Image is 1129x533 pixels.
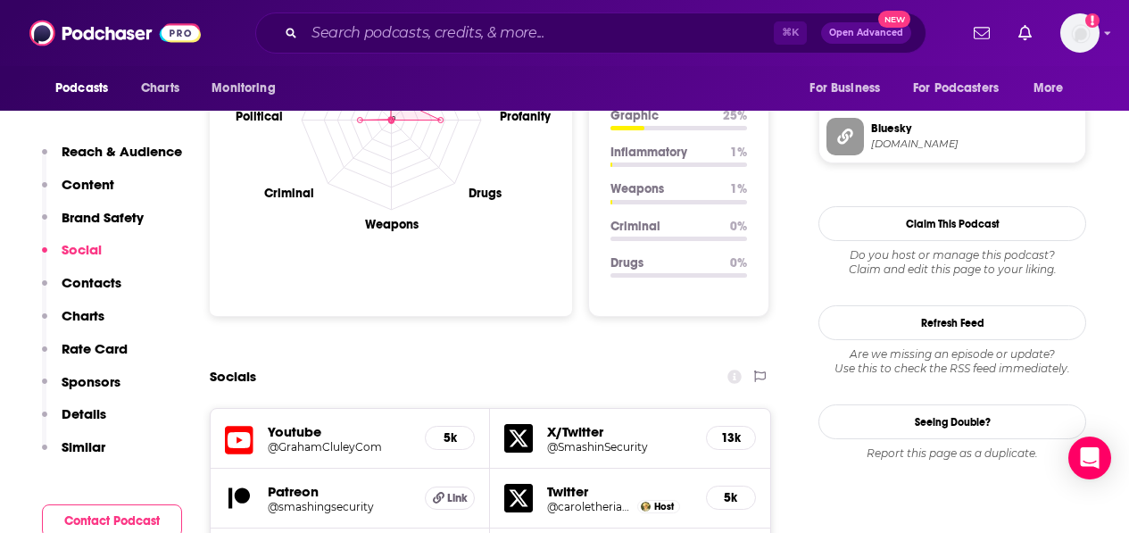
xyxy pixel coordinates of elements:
p: Weapons [610,181,715,196]
p: Details [62,405,106,422]
h5: 13k [721,430,741,446]
div: Report this page as a duplicate. [818,446,1086,461]
a: Seeing Double? [818,404,1086,439]
button: Brand Safety [42,209,144,242]
p: 1 % [730,181,747,196]
img: Carole Theriault [641,502,651,512]
button: Content [42,176,114,209]
p: Contacts [62,274,121,291]
div: Search podcasts, credits, & more... [255,12,926,54]
span: Bluesky [871,121,1078,137]
p: 1 % [730,145,747,160]
img: User Profile [1060,13,1100,53]
a: @caroletheriault [547,500,633,513]
button: open menu [1021,71,1086,105]
input: Search podcasts, credits, & more... [304,19,774,47]
text: Criminal [264,185,314,200]
h5: Patreon [268,483,411,500]
button: Reach & Audience [42,143,182,176]
span: Logged in as kindrieri [1060,13,1100,53]
span: Link [447,491,468,505]
button: open menu [901,71,1025,105]
text: Profanity [500,108,552,123]
h5: Twitter [547,483,691,500]
a: Charts [129,71,190,105]
button: Charts [42,307,104,340]
button: Show profile menu [1060,13,1100,53]
div: Open Intercom Messenger [1068,437,1111,479]
span: For Business [809,76,880,101]
button: Social [42,241,102,274]
span: Open Advanced [829,29,903,37]
button: open menu [797,71,902,105]
button: Contacts [42,274,121,307]
p: Inflammatory [610,145,715,160]
p: Reach & Audience [62,143,182,160]
p: Sponsors [62,373,120,390]
p: Social [62,241,102,258]
button: Claim This Podcast [818,206,1086,241]
p: Criminal [610,219,715,234]
p: Charts [62,307,104,324]
a: @SmashinSecurity [547,440,691,454]
h2: Socials [210,360,256,394]
div: Claim and edit this page to your liking. [818,248,1086,277]
p: Similar [62,438,105,455]
p: 0 % [730,255,747,271]
span: More [1034,76,1064,101]
button: Rate Card [42,340,128,373]
a: Link [425,487,475,510]
a: Bluesky[DOMAIN_NAME] [826,118,1078,155]
p: 25 % [723,108,747,123]
span: Do you host or manage this podcast? [818,248,1086,262]
a: Show notifications dropdown [1011,18,1039,48]
button: Similar [42,438,105,471]
svg: Add a profile image [1085,13,1100,28]
button: open menu [199,71,298,105]
p: Brand Safety [62,209,144,226]
h5: X/Twitter [547,423,691,440]
button: Details [42,405,106,438]
span: Host [654,501,674,512]
span: For Podcasters [913,76,999,101]
text: Drugs [469,185,502,200]
button: Open AdvancedNew [821,22,911,44]
span: Monitoring [212,76,275,101]
a: Show notifications dropdown [967,18,997,48]
button: Sponsors [42,373,120,406]
a: @GrahamCluleyCom [268,440,411,454]
p: Rate Card [62,340,128,357]
img: Podchaser - Follow, Share and Rate Podcasts [29,16,201,50]
button: Refresh Feed [818,305,1086,340]
h5: 5k [440,430,460,446]
a: @smashingsecurity [268,500,411,513]
p: Content [62,176,114,193]
span: Charts [141,76,179,101]
text: Political [236,108,283,123]
span: Podcasts [55,76,108,101]
p: 0 % [730,219,747,234]
h5: 5k [721,490,741,505]
p: Graphic [610,108,708,123]
button: open menu [43,71,131,105]
div: Are we missing an episode or update? Use this to check the RSS feed immediately. [818,347,1086,376]
span: bsky.app [871,137,1078,151]
span: ⌘ K [774,21,807,45]
text: Weapons [365,217,419,232]
p: Drugs [610,255,715,271]
h5: Youtube [268,423,411,440]
span: New [878,11,910,28]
